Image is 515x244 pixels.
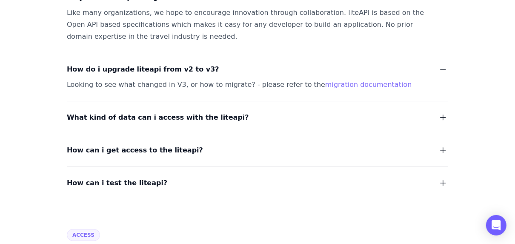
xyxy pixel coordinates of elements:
span: Access [67,229,100,241]
button: How can i test the liteapi? [67,177,448,189]
span: How do i upgrade liteapi from v2 to v3? [67,63,219,75]
a: migration documentation [325,80,412,89]
span: How can i get access to the liteapi? [67,144,203,156]
button: What kind of data can i access with the liteapi? [67,112,448,123]
span: What kind of data can i access with the liteapi? [67,112,249,123]
div: Looking to see what changed in V3, or how to migrate? - please refer to the [67,79,428,91]
button: How can i get access to the liteapi? [67,144,448,156]
div: Open Intercom Messenger [486,215,506,235]
button: How do i upgrade liteapi from v2 to v3? [67,63,448,75]
span: How can i test the liteapi? [67,177,167,189]
div: Like many organizations, we hope to encourage innovation through collaboration. liteAPI is based ... [67,7,428,43]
